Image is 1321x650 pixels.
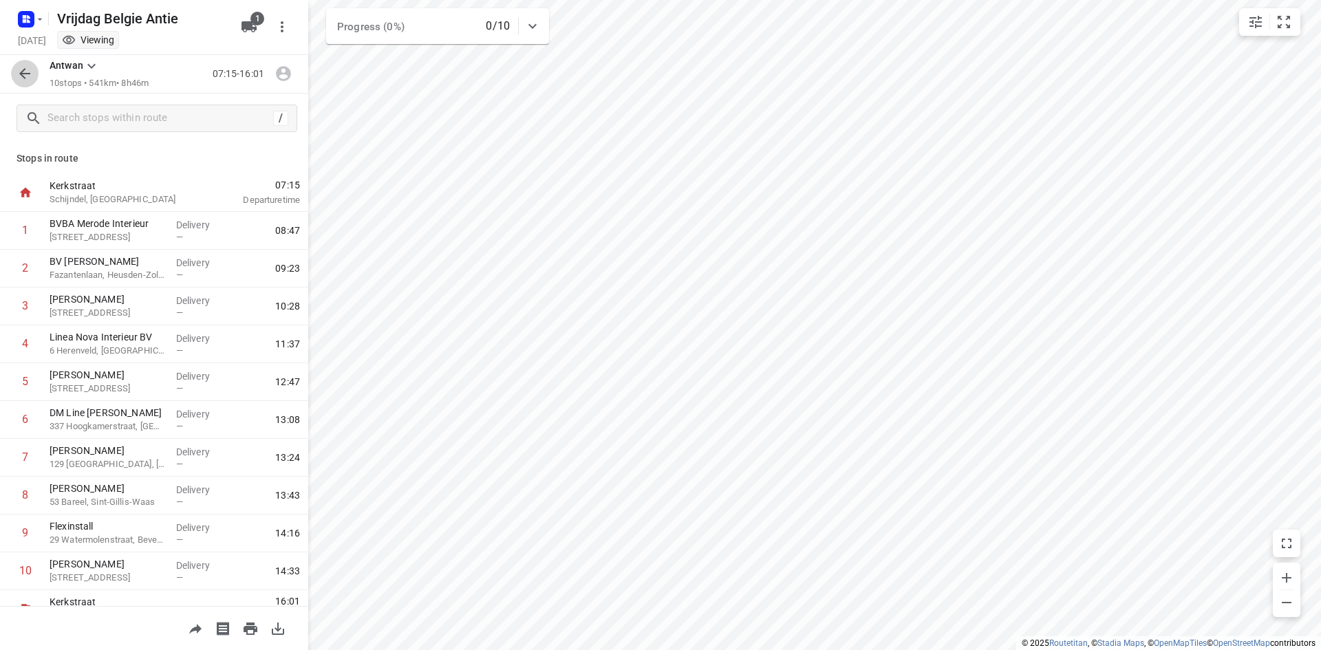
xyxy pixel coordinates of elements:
p: Antwan [50,58,83,73]
div: 4 [22,337,28,350]
p: [PERSON_NAME] [50,557,165,571]
div: 8 [22,488,28,501]
input: Search stops within route [47,108,273,129]
span: — [176,459,183,469]
span: — [176,345,183,356]
a: Routetitan [1049,638,1088,648]
span: Progress (0%) [337,21,405,33]
p: 337 Hoogkamerstraat, Temse [50,420,165,433]
span: — [176,421,183,431]
p: Kerkstraat [50,179,193,193]
div: small contained button group [1239,8,1300,36]
p: Delivery [176,256,227,270]
span: 11:37 [275,337,300,351]
p: DM Line [PERSON_NAME] [50,406,165,420]
span: 07:15 [209,178,300,192]
span: Print route [237,621,264,634]
p: [PERSON_NAME] [50,292,165,306]
span: 14:33 [275,564,300,578]
span: 16:01 [209,594,300,608]
p: Delivery [176,407,227,421]
p: Flexinstall [50,519,165,533]
a: Stadia Maps [1097,638,1144,648]
div: You are currently in view mode. To make any changes, go to edit project. [62,33,114,47]
p: Schijndel, [GEOGRAPHIC_DATA] [50,193,193,206]
div: 10 [19,564,32,577]
span: 12:47 [275,375,300,389]
p: [PERSON_NAME] [50,481,165,495]
span: — [176,307,183,318]
p: 53 Bareel, Sint-Gillis-Waas [50,495,165,509]
p: Stops in route [17,151,292,166]
p: Delivery [176,559,227,572]
span: — [176,270,183,280]
p: 6 Herenveld, Geraardsbergen [50,344,165,358]
div: 3 [22,299,28,312]
span: — [176,534,183,545]
p: BV Raymakers Steve Concept [50,254,165,268]
span: — [176,383,183,393]
span: 13:24 [275,451,300,464]
span: 13:08 [275,413,300,426]
p: 244 Koning Albertlaan, Lanaken [50,230,165,244]
p: 07:15-16:01 [213,67,270,81]
div: 7 [22,451,28,464]
span: 08:47 [275,224,300,237]
p: [PERSON_NAME] [50,444,165,457]
p: [STREET_ADDRESS] [50,382,165,396]
p: Kerkstraat [50,595,193,609]
p: Fazantenlaan, Heusden-Zolder [50,268,165,282]
div: 1 [22,224,28,237]
p: 0/10 [486,18,510,34]
span: Route unassigned [270,67,297,80]
p: Delivery [176,369,227,383]
button: More [268,13,296,41]
p: 10 stops • 541km • 8h46m [50,77,149,90]
p: Delivery [176,483,227,497]
button: Map settings [1242,8,1269,36]
button: 1 [235,13,263,41]
p: Delivery [176,294,227,307]
div: 2 [22,261,28,274]
p: Delivery [176,332,227,345]
p: 29 Watermolenstraat, Beveren-Kruibeke-Zwijndrecht [50,533,165,547]
p: 173 Balansstraat, Antwerpen [50,571,165,585]
p: Delivery [176,218,227,232]
p: [PERSON_NAME] [50,368,165,382]
span: Print shipping labels [209,621,237,634]
p: Delivery [176,521,227,534]
span: Download route [264,621,292,634]
div: Progress (0%)0/10 [326,8,549,44]
a: OpenStreetMap [1213,638,1270,648]
span: 10:28 [275,299,300,313]
div: 6 [22,413,28,426]
p: Linea Nova Interieur BV [50,330,165,344]
span: 13:43 [275,488,300,502]
p: 112 Waarloossteenweg, Duffel [50,306,165,320]
p: 129 Sint-Gillisbaan, Sint-Niklaas [50,457,165,471]
a: OpenMapTiles [1154,638,1207,648]
span: — [176,572,183,583]
span: Share route [182,621,209,634]
div: 9 [22,526,28,539]
span: 14:16 [275,526,300,540]
p: Departure time [209,193,300,207]
li: © 2025 , © , © © contributors [1022,638,1315,648]
span: — [176,232,183,242]
p: Delivery [176,445,227,459]
div: / [273,111,288,126]
button: Fit zoom [1270,8,1298,36]
p: BVBA Merode Interieur [50,217,165,230]
span: 1 [250,12,264,25]
div: 5 [22,375,28,388]
span: 09:23 [275,261,300,275]
span: — [176,497,183,507]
